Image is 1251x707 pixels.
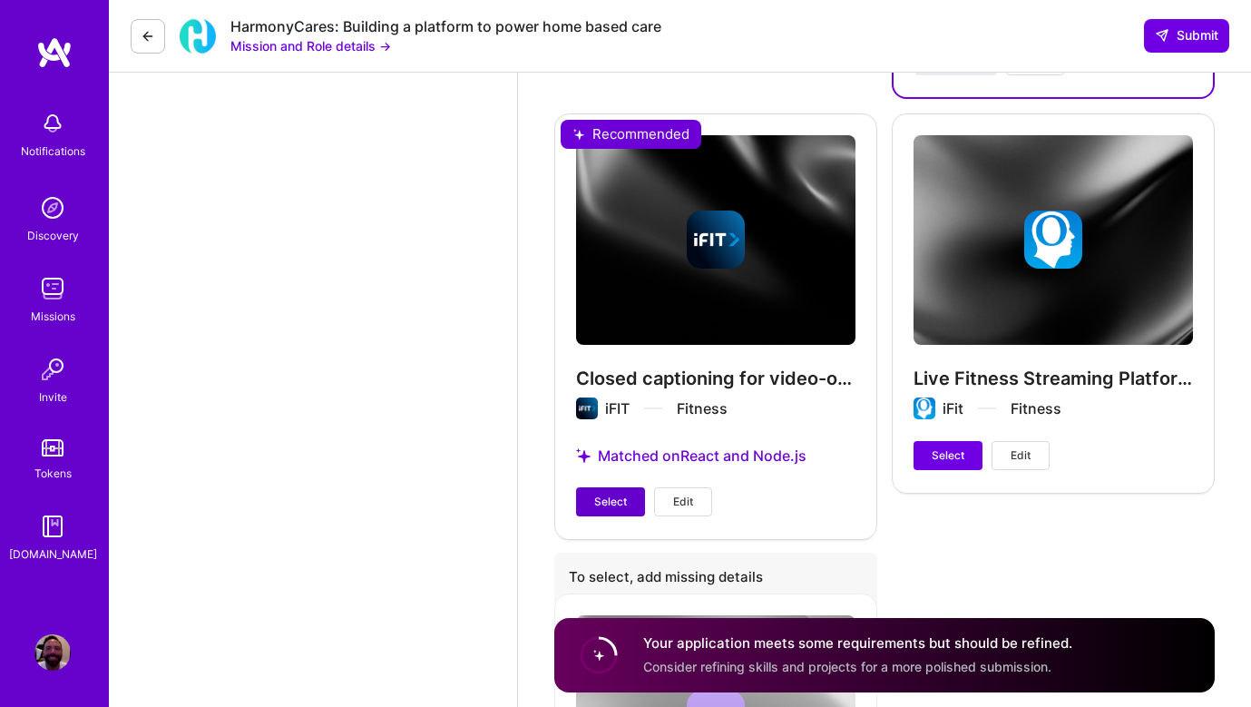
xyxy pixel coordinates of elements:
[673,494,693,510] span: Edit
[36,36,73,69] img: logo
[34,508,71,545] img: guide book
[34,190,71,226] img: discovery
[42,439,64,457] img: tokens
[34,351,71,388] img: Invite
[34,270,71,307] img: teamwork
[34,634,71,671] img: User Avatar
[180,18,216,54] img: Company Logo
[1144,19,1229,52] div: null
[576,487,645,516] button: Select
[1155,26,1218,44] span: Submit
[654,487,712,516] button: Edit
[1144,19,1229,52] button: Submit
[554,553,877,606] div: To select, add missing details
[27,226,79,245] div: Discovery
[34,464,72,483] div: Tokens
[914,441,982,470] button: Select
[230,36,391,55] button: Mission and Role details →
[643,659,1051,674] span: Consider refining skills and projects for a more polished submission.
[1011,447,1031,464] span: Edit
[594,494,627,510] span: Select
[34,105,71,142] img: bell
[643,634,1072,653] h4: Your application meets some requirements but should be refined.
[992,441,1050,470] button: Edit
[230,17,661,36] div: HarmonyCares: Building a platform to power home based care
[39,388,67,407] div: Invite
[1155,28,1169,43] i: icon SendLight
[31,307,75,326] div: Missions
[141,29,155,44] i: icon LeftArrowDark
[30,634,75,671] a: User Avatar
[21,142,85,161] div: Notifications
[9,545,97,564] div: [DOMAIN_NAME]
[932,447,964,464] span: Select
